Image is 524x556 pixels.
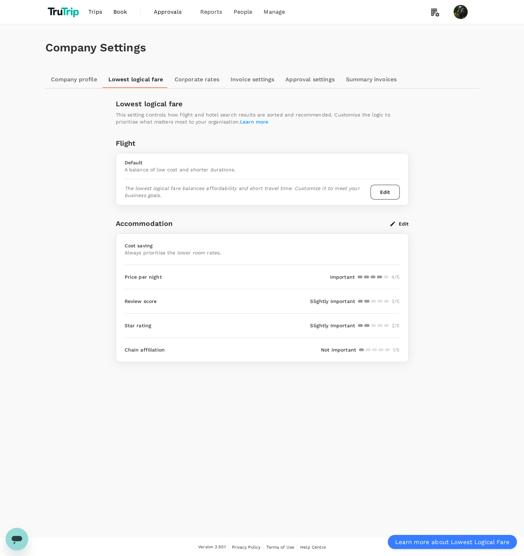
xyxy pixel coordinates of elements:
p: Not Important [321,346,356,353]
a: Privacy Policy [232,543,260,551]
a: Terms of Use [266,543,294,551]
p: Slightly Important [310,322,355,329]
img: TruTrip logo [45,4,83,20]
a: Invoice settings [225,71,280,88]
a: Help Centre [300,543,326,551]
p: Slightly Important [310,298,355,305]
span: People [234,8,253,16]
span: Help Centre [300,545,326,550]
a: Approval settings [280,71,340,88]
button: Edit [371,185,400,200]
a: Company profile [45,71,103,88]
p: A balance of low cost and shorter durations. [125,166,400,173]
h3: Flight [116,139,136,147]
a: Lowest logical fare [103,71,169,88]
p: 2 /5 [392,298,399,305]
h3: Lowest logical fare [116,100,409,108]
button: Edit [390,221,409,227]
p: Cost saving [125,242,221,249]
a: Corporate rates [169,71,225,88]
h1: Company Settings [45,41,479,54]
span: Reports [200,8,222,16]
span: Manage [264,8,285,16]
p: Star rating [125,322,152,329]
span: Terms of Use [266,545,294,550]
a: Summary invoices [340,71,402,88]
span: Trips [88,8,102,16]
p: Review score [125,298,157,305]
img: Sunandar Sunandar [454,5,468,19]
h3: Accommodation [116,220,173,228]
span: Version 3.50.1 [198,544,226,551]
a: Learn more about Lowest Logical Fare [388,535,517,549]
p: 2 /5 [392,322,399,329]
p: The lowest logical fare balances affordability and short travel time. Customize it to meet your b... [125,185,368,200]
p: Chain affiliation [125,346,165,353]
p: This setting controls how flight and hotel search results are sorted and recommended. Customise t... [116,111,409,125]
span: Privacy Policy [232,545,260,550]
a: Learn more [240,119,269,125]
p: 1 /5 [393,346,399,353]
p: 4 /5 [391,273,399,280]
iframe: Button to launch messaging window [6,528,28,550]
p: Default [125,159,400,166]
span: Approvals [154,8,189,16]
p: Always prioritise the lower room rates. [125,249,221,256]
span: Book [113,8,127,16]
p: Important [330,273,355,280]
p: Price per night [125,273,162,280]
